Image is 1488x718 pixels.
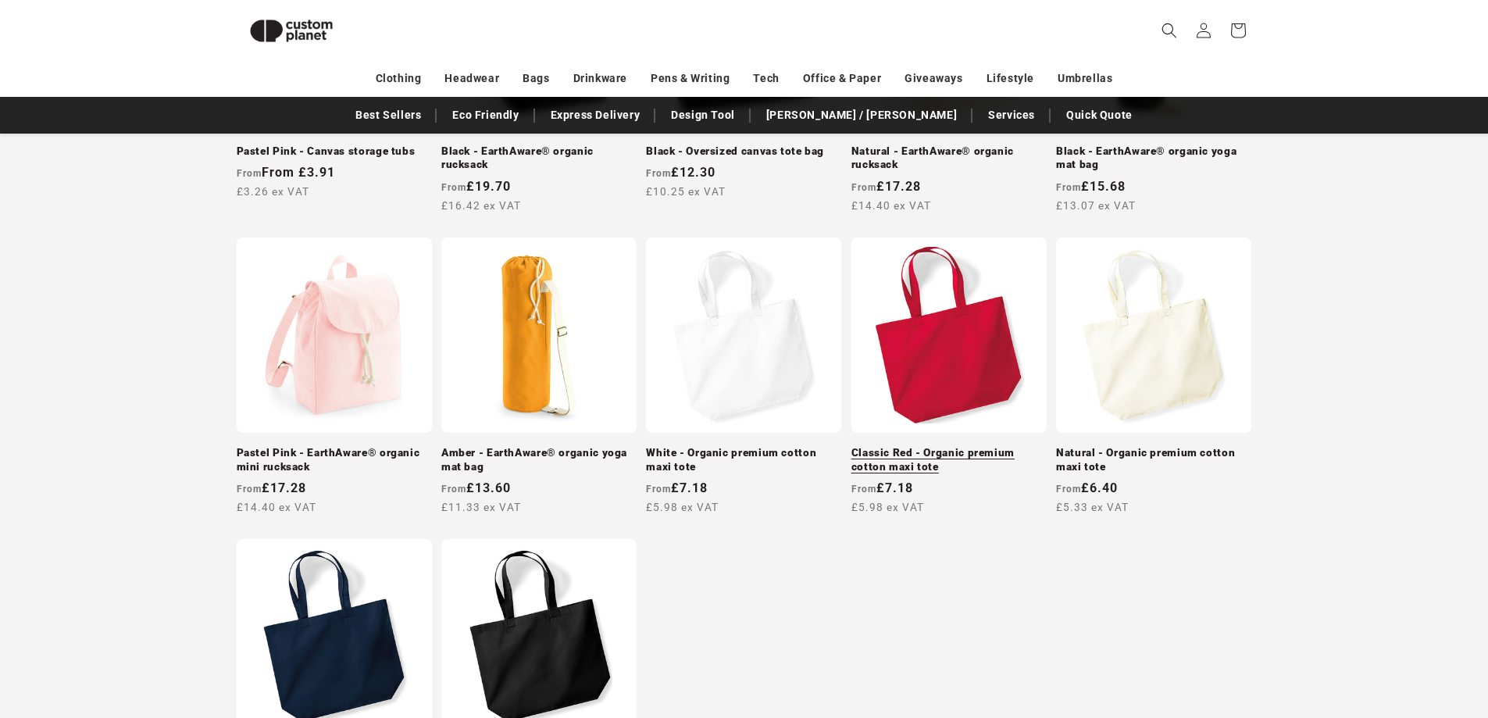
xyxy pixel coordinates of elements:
a: Quick Quote [1058,102,1140,129]
a: Tech [753,65,779,92]
a: [PERSON_NAME] / [PERSON_NAME] [758,102,965,129]
a: Natural - EarthAware® organic rucksack [851,145,1047,172]
a: Headwear [444,65,499,92]
summary: Search [1152,13,1186,48]
a: Design Tool [663,102,743,129]
a: Eco Friendly [444,102,526,129]
a: Pastel Pink - EarthAware® organic mini rucksack [237,446,432,473]
a: Lifestyle [987,65,1034,92]
a: Pastel Pink - Canvas storage tubs [237,145,432,159]
a: Best Sellers [348,102,429,129]
a: Natural - Organic premium cotton maxi tote [1056,446,1251,473]
a: Office & Paper [803,65,881,92]
img: Custom Planet [237,6,346,55]
a: Black - EarthAware® organic yoga mat bag [1056,145,1251,172]
a: Black - Oversized canvas tote bag [646,145,841,159]
a: Drinkware [573,65,627,92]
iframe: Chat Widget [1410,643,1488,718]
a: Clothing [376,65,422,92]
a: Giveaways [905,65,962,92]
a: White - Organic premium cotton maxi tote [646,446,841,473]
a: Classic Red - Organic premium cotton maxi tote [851,446,1047,473]
a: Services [980,102,1043,129]
a: Pens & Writing [651,65,730,92]
a: Express Delivery [543,102,648,129]
a: Umbrellas [1058,65,1112,92]
a: Bags [523,65,549,92]
a: Amber - EarthAware® organic yoga mat bag [441,446,637,473]
a: Black - EarthAware® organic rucksack [441,145,637,172]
